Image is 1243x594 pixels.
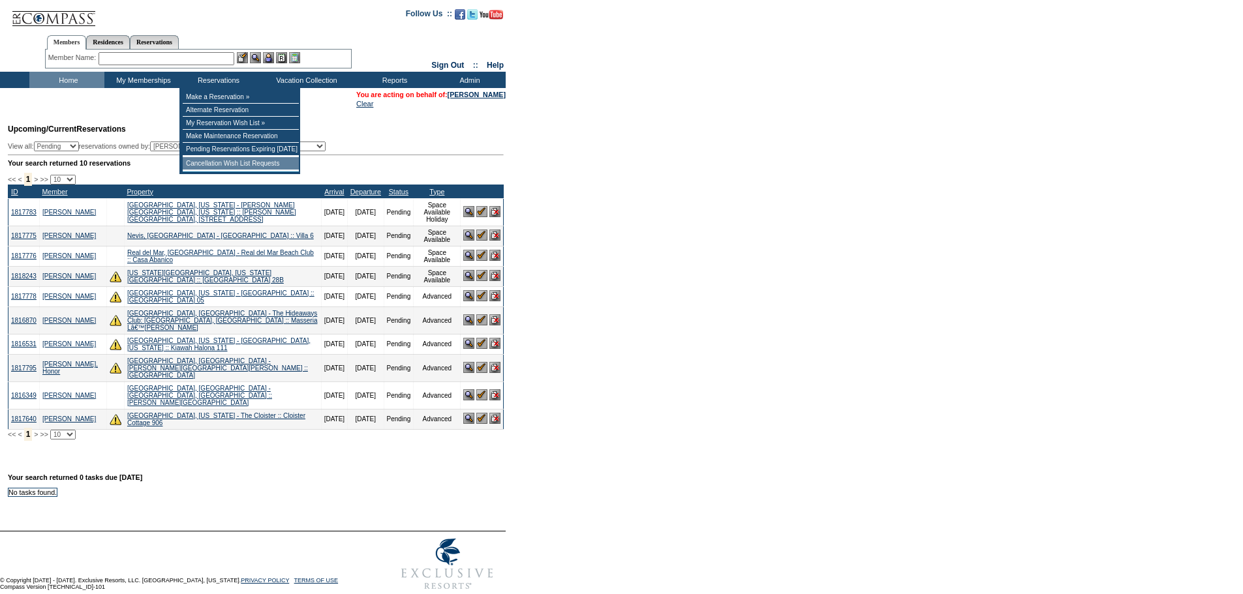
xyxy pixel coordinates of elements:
span: You are acting on behalf of: [356,91,506,98]
a: Members [47,35,87,50]
td: Advanced [414,381,461,409]
img: View Reservation [463,338,474,349]
img: View Reservation [463,389,474,400]
td: Space Available [414,226,461,246]
td: [DATE] [321,409,347,429]
a: Reservations [130,35,179,49]
img: Confirm Reservation [476,338,487,349]
td: No tasks found. [8,488,57,496]
a: [PERSON_NAME] [42,392,96,399]
a: Departure [350,188,381,196]
td: Pending [384,226,414,246]
a: [PERSON_NAME] [42,317,96,324]
td: [DATE] [348,198,384,226]
td: [DATE] [321,381,347,409]
td: Make a Reservation » [183,91,299,104]
td: Admin [431,72,506,88]
td: My Memberships [104,72,179,88]
td: [DATE] [321,286,347,306]
img: View Reservation [463,270,474,281]
img: b_edit.gif [237,52,248,63]
a: Help [487,61,504,70]
a: [PERSON_NAME], Honor [42,361,98,375]
img: Confirm Reservation [476,250,487,261]
img: View Reservation [463,290,474,301]
td: [DATE] [348,306,384,334]
td: Cancellation Wish List Requests [183,157,299,170]
td: Space Available [414,266,461,286]
a: [GEOGRAPHIC_DATA], [GEOGRAPHIC_DATA] - The Hideaways Club: [GEOGRAPHIC_DATA], [GEOGRAPHIC_DATA] :... [127,310,318,331]
div: View all: reservations owned by: [8,141,331,151]
td: Advanced [414,286,461,306]
td: [DATE] [348,246,384,266]
td: Alternate Reservation [183,104,299,117]
a: Follow us on Twitter [467,13,478,21]
img: View [250,52,261,63]
td: [DATE] [348,266,384,286]
td: Pending [384,306,414,334]
td: [DATE] [321,266,347,286]
a: [PERSON_NAME] [42,293,96,300]
span: << [8,175,16,183]
img: There are insufficient days and/or tokens to cover this reservation [110,271,121,282]
img: Cancel Reservation [489,230,500,241]
td: Advanced [414,409,461,429]
div: Member Name: [48,52,99,63]
img: Confirm Reservation [476,413,487,424]
img: There are insufficient days and/or tokens to cover this reservation [110,413,121,425]
img: Cancel Reservation [489,270,500,281]
td: [DATE] [321,334,347,354]
a: 1816349 [11,392,37,399]
img: View Reservation [463,230,474,241]
img: View Reservation [463,206,474,217]
a: Real del Mar, [GEOGRAPHIC_DATA] - Real del Mar Beach Club :: Casa Abanico [127,249,314,263]
span: > [34,430,38,438]
img: Confirm Reservation [476,230,487,241]
td: Pending [384,409,414,429]
img: Subscribe to our YouTube Channel [480,10,503,20]
img: Confirm Reservation [476,389,487,400]
img: View Reservation [463,314,474,325]
td: Pending Reservations Expiring [DATE] [183,143,299,156]
td: [DATE] [348,354,384,381]
a: [PERSON_NAME] [42,340,96,348]
a: [PERSON_NAME] [42,252,96,260]
a: Nevis, [GEOGRAPHIC_DATA] - [GEOGRAPHIC_DATA] :: Villa 6 [127,232,314,239]
td: [DATE] [348,334,384,354]
a: Status [389,188,408,196]
a: 1817778 [11,293,37,300]
img: There are insufficient days and/or tokens to cover this reservation [110,362,121,374]
a: Sign Out [431,61,464,70]
td: Follow Us :: [406,8,452,23]
span: << [8,430,16,438]
img: Cancel Reservation [489,290,500,301]
td: My Reservation Wish List » [183,117,299,130]
a: 1817640 [11,415,37,423]
a: 1817795 [11,364,37,372]
img: There are insufficient days and/or tokens to cover this reservation [110,338,121,350]
td: Pending [384,381,414,409]
a: Residences [86,35,130,49]
a: Property [127,188,153,196]
a: 1818243 [11,273,37,280]
span: < [18,430,22,438]
a: Arrival [324,188,344,196]
a: 1816870 [11,317,37,324]
a: [GEOGRAPHIC_DATA], [GEOGRAPHIC_DATA] - [PERSON_NAME][GEOGRAPHIC_DATA][PERSON_NAME] :: [GEOGRAPHIC... [127,357,308,379]
td: [DATE] [321,226,347,246]
span: :: [473,61,478,70]
img: View Reservation [463,362,474,373]
img: Cancel Reservation [489,250,500,261]
img: Become our fan on Facebook [455,9,465,20]
a: [GEOGRAPHIC_DATA], [GEOGRAPHIC_DATA] - [GEOGRAPHIC_DATA], [GEOGRAPHIC_DATA] :: [PERSON_NAME][GEOG... [127,385,272,406]
span: >> [40,175,48,183]
td: Pending [384,286,414,306]
a: [PERSON_NAME] [448,91,506,98]
td: [DATE] [321,198,347,226]
a: TERMS OF USE [294,577,339,584]
span: 1 [24,428,33,441]
td: Pending [384,198,414,226]
td: Home [29,72,104,88]
img: Reservations [276,52,287,63]
img: b_calculator.gif [289,52,300,63]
